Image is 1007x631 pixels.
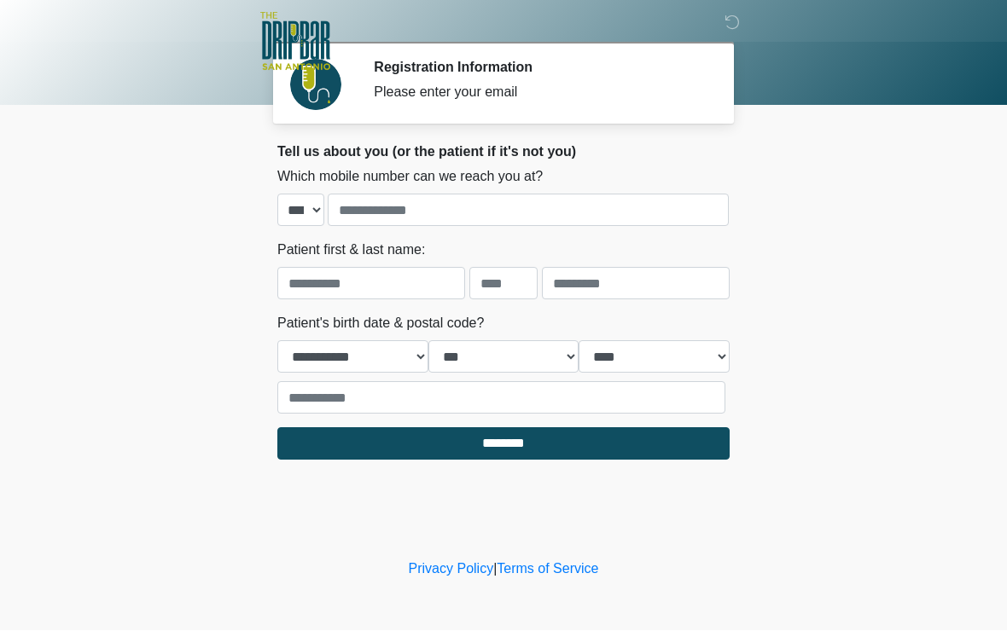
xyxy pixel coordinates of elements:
a: Privacy Policy [409,562,494,576]
div: Please enter your email [374,83,704,103]
a: Terms of Service [497,562,598,576]
label: Which mobile number can we reach you at? [277,167,543,188]
a: | [493,562,497,576]
img: Agent Avatar [290,60,341,111]
img: The DRIPBaR - San Antonio Fossil Creek Logo [260,13,330,72]
label: Patient first & last name: [277,240,425,261]
label: Patient's birth date & postal code? [277,314,484,334]
h2: Tell us about you (or the patient if it's not you) [277,144,730,160]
